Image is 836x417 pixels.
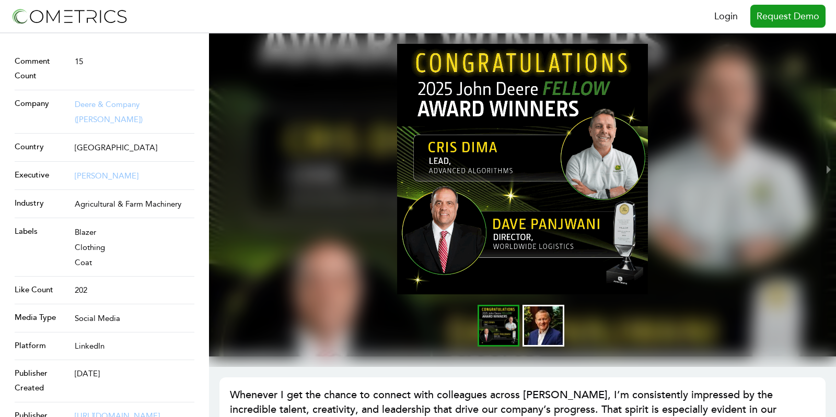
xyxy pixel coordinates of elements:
span: Clothing [75,243,105,252]
p: Platform [15,339,71,353]
p: Executive [15,168,71,183]
p: Labels [15,224,71,239]
a: [PERSON_NAME] [75,171,138,181]
li: slide item 2 [522,305,564,347]
p: Like Count [15,283,71,297]
p: Company [15,97,71,111]
img: logo-refresh-RPX2ODFg.svg [10,7,128,26]
a: Login [708,9,744,23]
span: [GEOGRAPHIC_DATA] [75,143,157,152]
a: Request Demo [750,5,826,28]
a: Deere & Company ([PERSON_NAME]) [75,100,143,124]
p: [DATE] [75,366,194,381]
p: LinkedIn [75,339,194,353]
span: Agricultural & Farm Machinery [75,199,181,209]
span: Blazer [75,228,96,237]
p: 15 [75,54,194,69]
span: Coat [75,258,92,267]
p: 202 [75,283,194,297]
p: Comment Count [15,54,71,84]
p: Country [15,140,71,154]
p: Media Type [15,311,71,325]
li: slide item 1 [478,305,519,347]
p: Industry [15,196,71,211]
p: Publisher Created [15,366,71,396]
button: next slide / item [821,44,836,294]
span: Social Media [75,314,120,323]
